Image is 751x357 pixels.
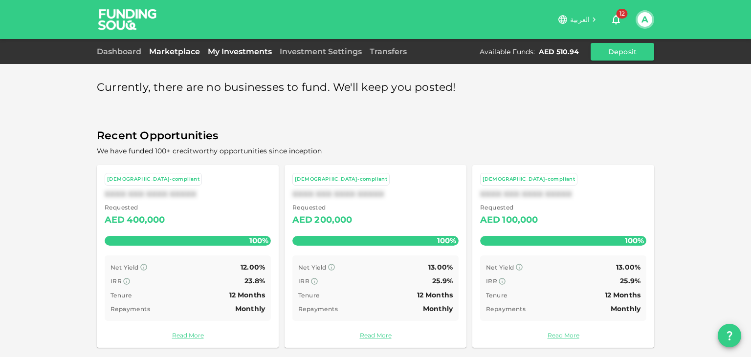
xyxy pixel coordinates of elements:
[145,47,204,56] a: Marketplace
[483,175,575,184] div: [DEMOGRAPHIC_DATA]-compliant
[298,277,309,285] span: IRR
[638,12,652,27] button: A
[472,165,654,348] a: [DEMOGRAPHIC_DATA]-compliantXXXX XXX XXXX XXXXX Requested AED100,000100% Net Yield 13.00% IRR 25....
[107,175,199,184] div: [DEMOGRAPHIC_DATA]-compliant
[110,264,139,271] span: Net Yield
[591,43,654,61] button: Deposit
[97,78,456,97] span: Currently, there are no businesses to fund. We'll keep you posted!
[570,15,590,24] span: العربية
[486,305,526,313] span: Repayments
[292,189,459,199] div: XXXX XXX XXXX XXXXX
[486,292,507,299] span: Tenure
[292,331,459,340] a: Read More
[480,47,535,57] div: Available Funds :
[105,189,271,199] div: XXXX XXX XXXX XXXXX
[295,175,387,184] div: [DEMOGRAPHIC_DATA]-compliant
[110,292,132,299] span: Tenure
[417,291,453,299] span: 12 Months
[110,277,122,285] span: IRR
[229,291,265,299] span: 12 Months
[432,276,453,285] span: 25.9%
[276,47,366,56] a: Investment Settings
[127,212,165,228] div: 400,000
[314,212,352,228] div: 200,000
[105,212,125,228] div: AED
[298,292,319,299] span: Tenure
[480,331,646,340] a: Read More
[502,212,538,228] div: 100,000
[480,203,538,212] span: Requested
[97,47,145,56] a: Dashboard
[241,263,265,272] span: 12.00%
[366,47,411,56] a: Transfers
[298,305,338,313] span: Repayments
[622,233,646,248] span: 100%
[617,9,628,19] span: 12
[620,276,641,285] span: 25.9%
[105,331,271,340] a: Read More
[292,203,353,212] span: Requested
[611,304,641,313] span: Monthly
[244,276,265,285] span: 23.8%
[105,203,165,212] span: Requested
[204,47,276,56] a: My Investments
[539,47,579,57] div: AED 510.94
[480,212,500,228] div: AED
[298,264,327,271] span: Net Yield
[423,304,453,313] span: Monthly
[247,233,271,248] span: 100%
[97,165,279,348] a: [DEMOGRAPHIC_DATA]-compliantXXXX XXX XXXX XXXXX Requested AED400,000100% Net Yield 12.00% IRR 23....
[97,126,654,146] span: Recent Opportunities
[97,147,322,155] span: We have funded 100+ creditworthy opportunities since inception
[486,277,497,285] span: IRR
[718,324,741,347] button: question
[292,212,312,228] div: AED
[480,189,646,199] div: XXXX XXX XXXX XXXXX
[616,263,641,272] span: 13.00%
[428,263,453,272] span: 13.00%
[435,233,459,248] span: 100%
[605,291,641,299] span: 12 Months
[486,264,514,271] span: Net Yield
[235,304,265,313] span: Monthly
[110,305,150,313] span: Repayments
[606,10,626,29] button: 12
[285,165,466,348] a: [DEMOGRAPHIC_DATA]-compliantXXXX XXX XXXX XXXXX Requested AED200,000100% Net Yield 13.00% IRR 25....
